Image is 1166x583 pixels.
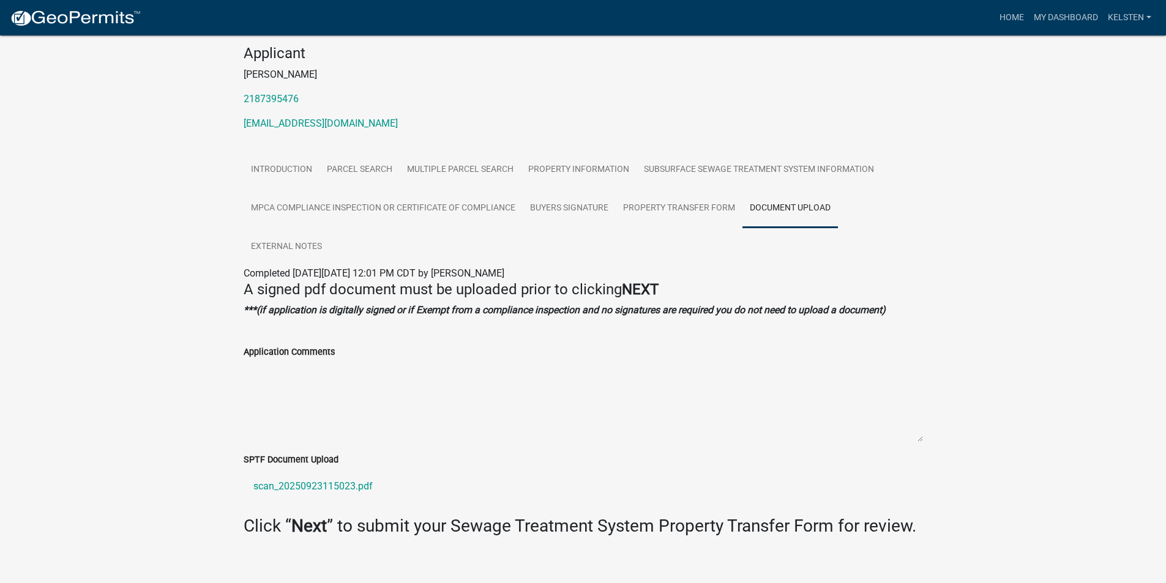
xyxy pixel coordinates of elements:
a: 2187395476 [244,93,299,105]
a: Property Information [521,150,637,190]
span: Completed [DATE][DATE] 12:01 PM CDT by [PERSON_NAME] [244,267,504,279]
p: [PERSON_NAME] [244,67,923,82]
a: Document Upload [742,189,838,228]
a: Home [995,6,1029,29]
a: MPCA Compliance Inspection or Certificate of Compliance [244,189,523,228]
h3: Click “ ” to submit your Sewage Treatment System Property Transfer Form for review. [244,516,923,537]
strong: ***(if application is digitally signed or if Exempt from a compliance inspection and no signature... [244,304,886,316]
h4: Applicant [244,45,923,62]
a: External Notes [244,228,329,267]
a: Buyers Signature [523,189,616,228]
a: [EMAIL_ADDRESS][DOMAIN_NAME] [244,117,398,129]
a: Subsurface Sewage Treatment System Information [637,150,881,190]
strong: Next [291,516,327,536]
a: My Dashboard [1029,6,1103,29]
h4: A signed pdf document must be uploaded prior to clicking [244,281,923,299]
strong: NEXT [622,281,659,298]
a: Multiple Parcel Search [400,150,521,190]
label: SPTF Document Upload [244,456,338,464]
a: scan_20250923115023.pdf [244,472,923,501]
a: Parcel search [320,150,400,190]
a: Kelsten [1103,6,1156,29]
a: Introduction [244,150,320,190]
label: Application Comments [244,348,335,357]
a: Property Transfer Form [616,189,742,228]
